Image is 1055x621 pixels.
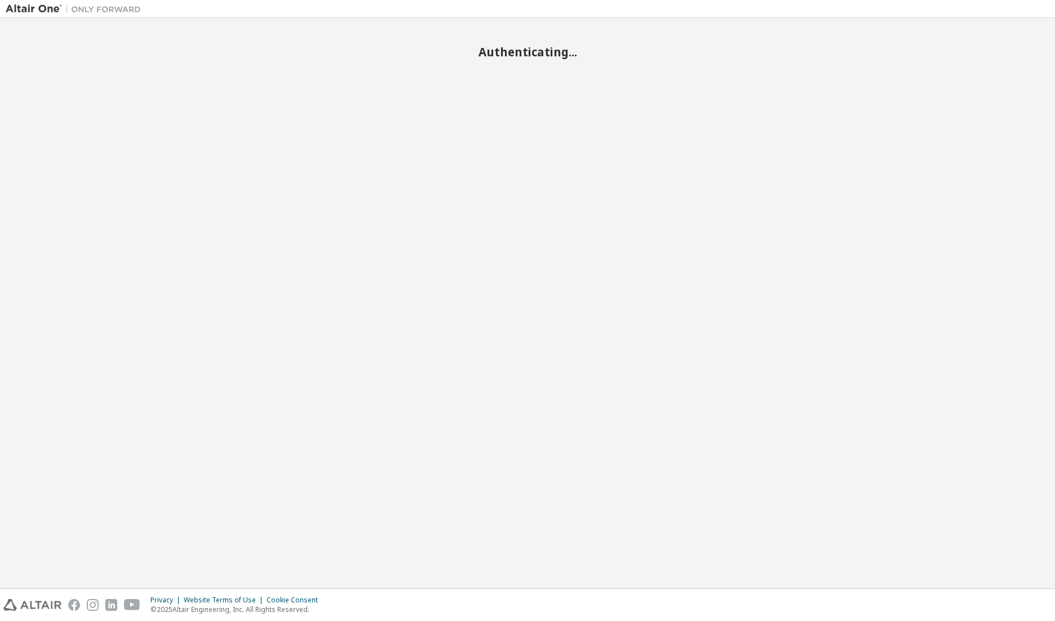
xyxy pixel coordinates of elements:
h2: Authenticating... [6,45,1049,59]
div: Website Terms of Use [184,596,267,605]
img: facebook.svg [68,599,80,611]
img: youtube.svg [124,599,140,611]
img: linkedin.svg [105,599,117,611]
p: © 2025 Altair Engineering, Inc. All Rights Reserved. [150,605,325,614]
div: Privacy [150,596,184,605]
img: altair_logo.svg [3,599,61,611]
div: Cookie Consent [267,596,325,605]
img: instagram.svg [87,599,99,611]
img: Altair One [6,3,147,15]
